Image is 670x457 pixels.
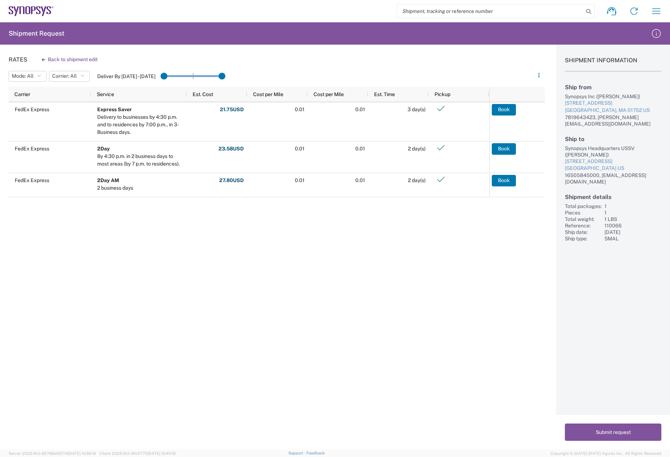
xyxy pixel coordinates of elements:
span: 0.01 [355,107,365,112]
span: 2 day(s) [408,177,426,183]
b: Express Saver [97,107,132,112]
a: Feedback [306,451,325,455]
strong: 21.75 USD [220,106,244,113]
div: 1 [604,209,661,216]
span: 0.01 [295,146,305,151]
div: Total packages: [565,203,602,209]
button: Carrier: All [49,71,90,82]
div: Total weight: [565,216,602,222]
span: 0.01 [355,177,365,183]
span: Cost per Mile [314,91,344,97]
button: Back to shipment edit [36,53,103,66]
strong: 23.58 USD [219,145,244,152]
a: [STREET_ADDRESS][GEOGRAPHIC_DATA], MA 01752 US [565,100,661,114]
span: [DATE] 10:56:16 [68,451,96,456]
span: FedEx Express [15,146,49,151]
button: 21.75USD [220,104,244,116]
span: FedEx Express [15,177,49,183]
span: Carrier [14,91,30,97]
button: Book [492,143,516,155]
span: Cost per Mile [253,91,283,97]
span: Server: 2025.16.0-82789e55714 [9,451,96,456]
div: Synopsys Inc ([PERSON_NAME]) [565,93,661,100]
div: Delivery to businesses by 4:30 p.m. and to residences by 7:00 p.m., in 3-Business days. [97,113,184,136]
span: Est. Time [374,91,395,97]
div: 2 business days [97,184,133,192]
button: Book [492,175,516,186]
input: Shipment, tracking or reference number [397,4,584,18]
div: By 4:30 p.m. in 2 business days to most areas (by 7 p.m. to residences). [97,153,184,168]
button: Mode: All [9,71,46,82]
span: [DATE] 10:40:19 [148,451,176,456]
button: Book [492,104,516,116]
a: [STREET_ADDRESS][GEOGRAPHIC_DATA] US [565,158,661,172]
span: Service [97,91,114,97]
span: FedEx Express [15,107,49,112]
span: 3 day(s) [408,107,426,112]
div: Ship date: [565,229,602,235]
button: 27.80USD [219,175,244,186]
div: [GEOGRAPHIC_DATA] US [565,165,661,172]
a: Support [288,451,306,455]
b: 2Day [97,146,110,151]
strong: 27.80 USD [219,177,244,184]
button: 23.58USD [218,143,244,155]
span: Mode: All [12,73,33,80]
div: 110066 [604,222,661,229]
b: 2Day AM [97,177,119,183]
div: Pieces [565,209,602,216]
span: 0.01 [355,146,365,151]
span: 0.01 [295,177,305,183]
button: Submit request [565,424,661,441]
div: 1 LBS [604,216,661,222]
div: Ship type: [565,235,602,242]
span: Client: 2025.16.0-8fc0770 [99,451,176,456]
div: 7819643423, [PERSON_NAME][EMAIL_ADDRESS][DOMAIN_NAME] [565,114,661,127]
span: Carrier: All [52,73,77,80]
h2: Ship to [565,136,661,142]
span: Pickup [435,91,450,97]
div: 16505845000, [EMAIL_ADDRESS][DOMAIN_NAME] [565,172,661,185]
h2: Shipment details [565,194,661,200]
div: [STREET_ADDRESS] [565,158,661,165]
h1: Shipment Information [565,57,661,72]
h2: Shipment Request [9,29,64,38]
h2: Ship from [565,84,661,91]
span: Copyright © [DATE]-[DATE] Agistix Inc., All Rights Reserved [550,450,661,457]
div: [DATE] [604,229,661,235]
div: [GEOGRAPHIC_DATA], MA 01752 US [565,107,661,114]
div: Synopsys Headquarters USSV ([PERSON_NAME]) [565,145,661,158]
div: [STREET_ADDRESS] [565,100,661,107]
span: Est. Cost [193,91,213,97]
div: SMAL [604,235,661,242]
span: 0.01 [295,107,305,112]
h1: Rates [9,56,27,63]
div: 1 [604,203,661,209]
div: Reference: [565,222,602,229]
span: 2 day(s) [408,146,426,151]
label: Deliver By [DATE] - [DATE] [97,73,156,80]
